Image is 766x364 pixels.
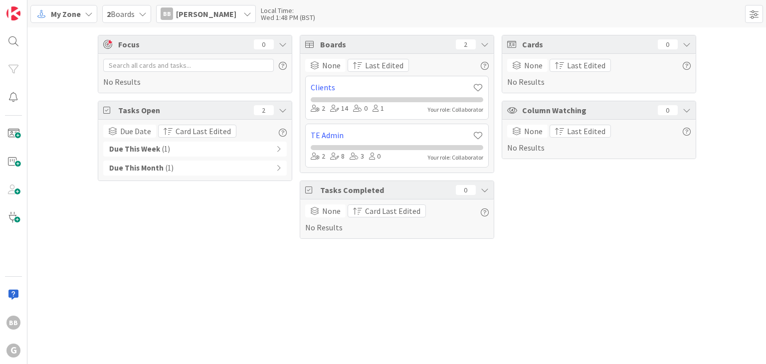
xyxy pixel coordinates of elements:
span: Due Date [120,125,151,137]
div: 2 [311,103,325,114]
input: Search all cards and tasks... [103,59,274,72]
div: 2 [456,39,476,49]
img: Visit kanbanzone.com [6,6,20,20]
div: 0 [254,39,274,49]
span: Boards [107,8,135,20]
a: Clients [311,81,473,93]
div: 1 [373,103,384,114]
div: No Results [507,59,691,88]
b: 2 [107,9,111,19]
span: Focus [118,38,246,50]
span: None [322,205,341,217]
button: Last Edited [348,59,409,72]
span: Cards [522,38,653,50]
div: No Results [507,125,691,154]
span: [PERSON_NAME] [176,8,236,20]
div: 0 [353,103,368,114]
div: G [6,344,20,358]
button: Card Last Edited [158,125,236,138]
div: BB [6,316,20,330]
button: Last Edited [550,59,611,72]
span: ( 1 ) [166,163,174,174]
div: No Results [103,59,287,88]
div: 3 [350,151,364,162]
span: ( 1 ) [162,144,170,155]
div: 2 [311,151,325,162]
span: Tasks Completed [320,184,451,196]
span: Card Last Edited [365,205,420,217]
div: 14 [330,103,348,114]
span: Boards [320,38,451,50]
div: 8 [330,151,345,162]
div: 0 [658,39,678,49]
div: Your role: Collaborator [428,153,483,162]
span: None [322,59,341,71]
div: Wed 1:48 PM (BST) [261,14,315,21]
div: Local Time: [261,7,315,14]
span: Last Edited [567,59,605,71]
span: Card Last Edited [176,125,231,137]
span: Tasks Open [118,104,249,116]
div: 0 [658,105,678,115]
button: Card Last Edited [348,204,426,217]
div: 0 [456,185,476,195]
span: Last Edited [567,125,605,137]
button: Last Edited [550,125,611,138]
div: No Results [305,204,489,233]
b: Due This Month [109,163,164,174]
div: Your role: Collaborator [428,105,483,114]
div: 0 [369,151,381,162]
span: None [524,125,543,137]
div: BB [161,7,173,20]
span: Last Edited [365,59,403,71]
span: My Zone [51,8,81,20]
a: TE Admin [311,129,473,141]
b: Due This Week [109,144,160,155]
span: None [524,59,543,71]
div: 2 [254,105,274,115]
span: Column Watching [522,104,653,116]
